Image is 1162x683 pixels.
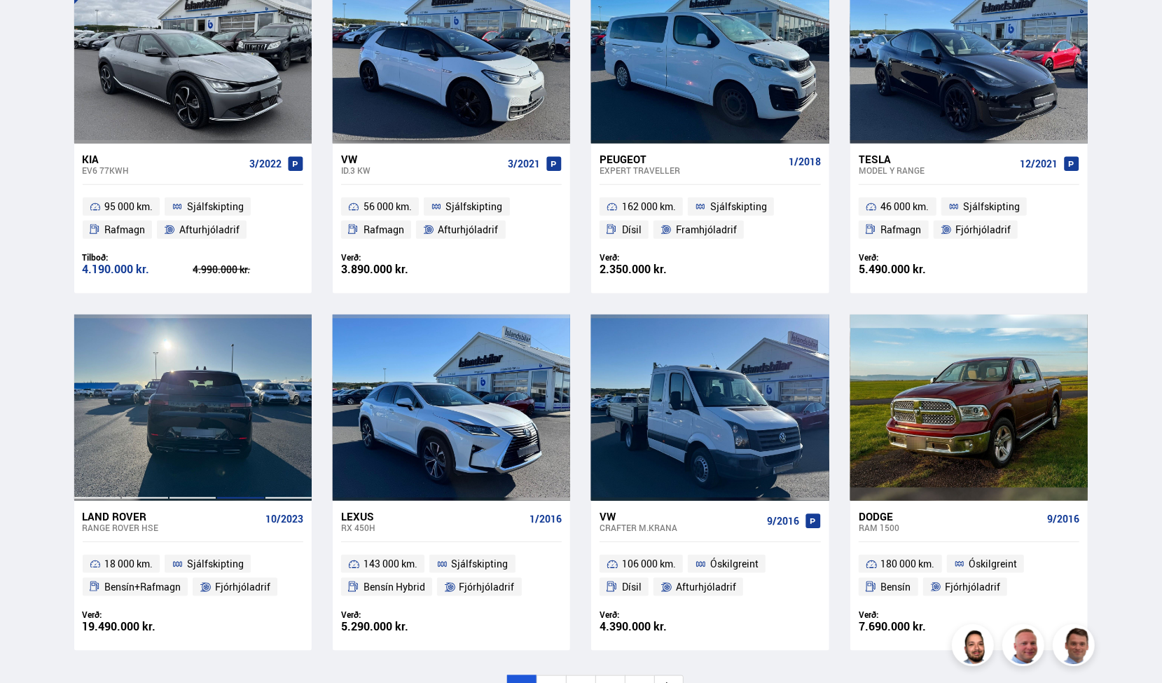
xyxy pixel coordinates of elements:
[74,501,312,651] a: Land Rover Range Rover HSE 10/2023 18 000 km. Sjálfskipting Bensín+Rafmagn Fjórhjóladrif Verð: 19...
[341,621,452,633] div: 5.290.000 kr.
[600,510,761,523] div: VW
[963,198,1020,215] span: Sjálfskipting
[364,579,425,595] span: Bensín Hybrid
[600,263,710,275] div: 2.350.000 kr.
[104,579,181,595] span: Bensín+Rafmagn
[859,609,969,620] div: Verð:
[530,513,562,525] span: 1/2016
[83,523,260,532] div: Range Rover HSE
[881,556,935,572] span: 180 000 km.
[104,556,153,572] span: 18 000 km.
[215,579,270,595] span: Fjórhjóladrif
[187,556,244,572] span: Sjálfskipting
[83,621,193,633] div: 19.490.000 kr.
[591,144,829,294] a: Peugeot Expert TRAVELLER 1/2018 162 000 km. Sjálfskipting Dísil Framhjóladrif Verð: 2.350.000 kr.
[452,556,509,572] span: Sjálfskipting
[341,252,452,263] div: Verð:
[1047,513,1079,525] span: 9/2016
[364,221,404,238] span: Rafmagn
[193,265,303,275] div: 4.990.000 kr.
[591,501,829,651] a: VW Crafter M.KRANA 9/2016 106 000 km. Óskilgreint Dísil Afturhjóladrif Verð: 4.390.000 kr.
[83,609,193,620] div: Verð:
[955,221,1011,238] span: Fjórhjóladrif
[859,523,1042,532] div: RAM 1500
[622,198,676,215] span: 162 000 km.
[789,156,821,167] span: 1/2018
[249,158,282,170] span: 3/2022
[676,221,737,238] span: Framhjóladrif
[881,221,922,238] span: Rafmagn
[508,158,540,170] span: 3/2021
[622,579,642,595] span: Dísil
[850,144,1088,294] a: Tesla Model Y RANGE 12/2021 46 000 km. Sjálfskipting Rafmagn Fjórhjóladrif Verð: 5.490.000 kr.
[333,144,570,294] a: VW ID.3 KW 3/2021 56 000 km. Sjálfskipting Rafmagn Afturhjóladrif Verð: 3.890.000 kr.
[83,165,244,175] div: EV6 77KWH
[83,263,193,275] div: 4.190.000 kr.
[446,198,503,215] span: Sjálfskipting
[11,6,53,48] button: Opna LiveChat spjallviðmót
[969,556,1017,572] span: Óskilgreint
[710,198,767,215] span: Sjálfskipting
[74,144,312,294] a: Kia EV6 77KWH 3/2022 95 000 km. Sjálfskipting Rafmagn Afturhjóladrif Tilboð: 4.190.000 kr. 4.990....
[1004,626,1046,668] img: siFngHWaQ9KaOqBr.png
[459,579,515,595] span: Fjórhjóladrif
[859,252,969,263] div: Verð:
[600,165,782,175] div: Expert TRAVELLER
[600,523,761,532] div: Crafter M.KRANA
[341,523,524,532] div: RX 450H
[83,252,193,263] div: Tilboð:
[341,510,524,523] div: Lexus
[83,510,260,523] div: Land Rover
[859,153,1014,165] div: Tesla
[954,626,996,668] img: nhp88E3Fdnt1Opn2.png
[676,579,736,595] span: Afturhjóladrif
[859,165,1014,175] div: Model Y RANGE
[945,579,1000,595] span: Fjórhjóladrif
[767,516,799,527] span: 9/2016
[710,556,759,572] span: Óskilgreint
[104,221,145,238] span: Rafmagn
[341,165,502,175] div: ID.3 KW
[1055,626,1097,668] img: FbJEzSuNWCJXmdc-.webp
[364,556,417,572] span: 143 000 km.
[341,153,502,165] div: VW
[1020,158,1058,170] span: 12/2021
[859,510,1042,523] div: Dodge
[859,263,969,275] div: 5.490.000 kr.
[881,579,911,595] span: Bensín
[622,556,676,572] span: 106 000 km.
[104,198,153,215] span: 95 000 km.
[364,198,412,215] span: 56 000 km.
[438,221,499,238] span: Afturhjóladrif
[341,609,452,620] div: Verð:
[341,263,452,275] div: 3.890.000 kr.
[600,609,710,620] div: Verð:
[881,198,929,215] span: 46 000 km.
[333,501,570,651] a: Lexus RX 450H 1/2016 143 000 km. Sjálfskipting Bensín Hybrid Fjórhjóladrif Verð: 5.290.000 kr.
[187,198,244,215] span: Sjálfskipting
[859,621,969,633] div: 7.690.000 kr.
[179,221,240,238] span: Afturhjóladrif
[850,501,1088,651] a: Dodge RAM 1500 9/2016 180 000 km. Óskilgreint Bensín Fjórhjóladrif Verð: 7.690.000 kr.
[622,221,642,238] span: Dísil
[600,153,782,165] div: Peugeot
[600,252,710,263] div: Verð:
[83,153,244,165] div: Kia
[600,621,710,633] div: 4.390.000 kr.
[265,513,303,525] span: 10/2023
